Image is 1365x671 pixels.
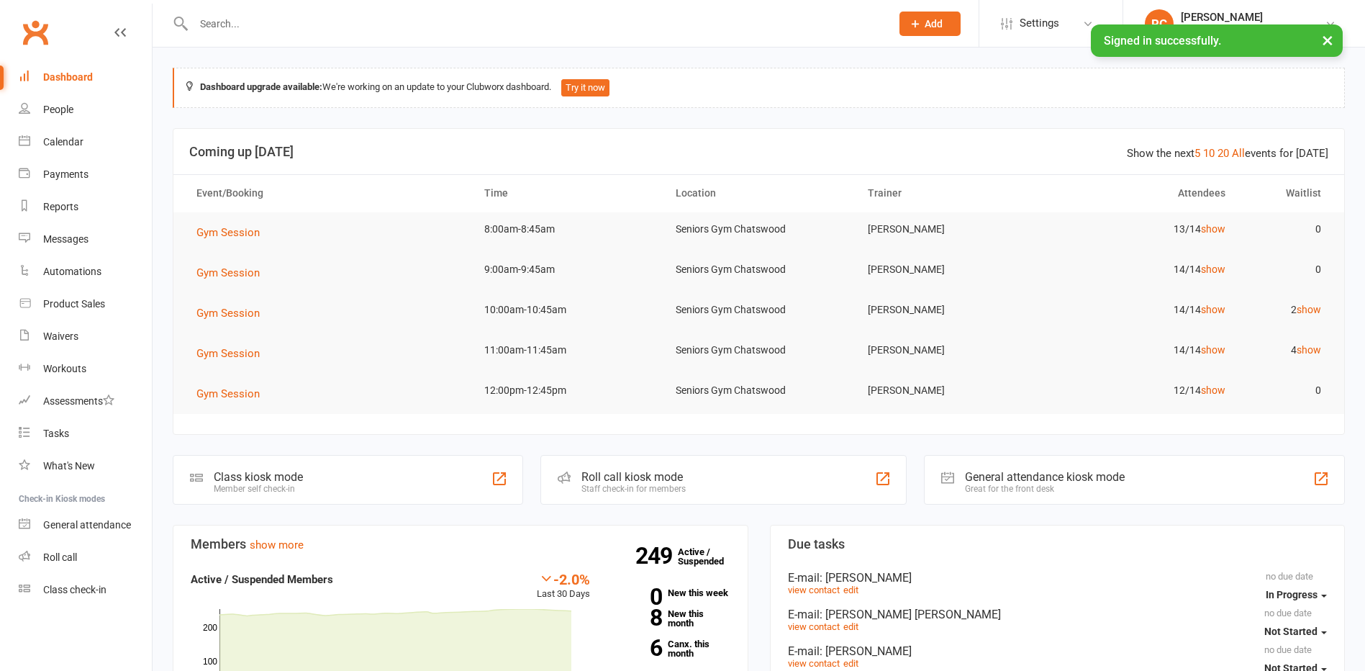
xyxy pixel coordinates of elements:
a: view contact [788,621,840,632]
div: People [43,104,73,115]
td: [PERSON_NAME] [855,212,1046,246]
div: -2.0% [537,571,590,587]
div: Class check-in [43,584,106,595]
td: Seniors Gym Chatswood [663,293,854,327]
th: Waitlist [1238,175,1334,212]
th: Event/Booking [183,175,471,212]
a: Clubworx [17,14,53,50]
td: 12/14 [1046,374,1238,407]
a: People [19,94,152,126]
div: Calendar [43,136,83,148]
span: Gym Session [196,226,260,239]
td: [PERSON_NAME] [855,333,1046,367]
a: All [1232,147,1245,160]
td: 9:00am-9:45am [471,253,663,287]
div: Last 30 Days [537,571,590,602]
a: view contact [788,658,840,669]
span: Settings [1020,7,1059,40]
div: Reports [43,201,78,212]
a: Waivers [19,320,152,353]
a: Product Sales [19,288,152,320]
td: 11:00am-11:45am [471,333,663,367]
span: Gym Session [196,307,260,320]
div: Show the next events for [DATE] [1127,145,1328,162]
td: 10:00am-10:45am [471,293,663,327]
a: edit [843,621,858,632]
a: show [1201,264,1225,275]
span: Gym Session [196,347,260,360]
button: Gym Session [196,385,270,402]
div: Product Sales [43,298,105,310]
div: Roll call kiosk mode [581,470,686,484]
span: In Progress [1266,589,1318,600]
td: 4 [1238,333,1334,367]
button: In Progress [1266,582,1327,608]
td: 14/14 [1046,293,1238,327]
span: Not Started [1264,626,1318,637]
div: Payments [43,168,89,180]
div: Messages [43,233,89,245]
td: [PERSON_NAME] [855,374,1046,407]
a: edit [843,658,858,669]
td: [PERSON_NAME] [855,293,1046,327]
button: Gym Session [196,345,270,362]
td: 0 [1238,212,1334,246]
span: : [PERSON_NAME] [PERSON_NAME] [820,608,1001,621]
a: Payments [19,158,152,191]
a: Roll call [19,541,152,574]
th: Time [471,175,663,212]
a: Messages [19,223,152,256]
div: General attendance kiosk mode [965,470,1125,484]
button: Not Started [1264,618,1327,644]
button: Gym Session [196,224,270,241]
div: Workouts [43,363,86,374]
td: [PERSON_NAME] [855,253,1046,287]
a: Class kiosk mode [19,574,152,606]
div: E-mail [788,644,1328,658]
div: What's New [43,460,95,472]
a: Calendar [19,126,152,158]
td: Seniors Gym Chatswood [663,212,854,246]
a: show [1297,304,1321,315]
a: Tasks [19,418,152,450]
a: show [1201,223,1225,235]
a: Reports [19,191,152,223]
span: : [PERSON_NAME] [820,644,912,658]
a: show [1201,304,1225,315]
a: edit [843,585,858,595]
div: RC [1145,9,1174,38]
td: 2 [1238,293,1334,327]
div: Class kiosk mode [214,470,303,484]
td: 12:00pm-12:45pm [471,374,663,407]
strong: 8 [612,607,662,629]
a: Workouts [19,353,152,385]
button: Gym Session [196,305,270,322]
a: 249Active / Suspended [678,536,741,577]
div: Automations [43,266,101,277]
td: 8:00am-8:45am [471,212,663,246]
h3: Coming up [DATE] [189,145,1328,159]
a: show [1201,384,1225,396]
a: 0New this week [612,588,730,598]
td: Seniors Gym Chatswood [663,333,854,367]
a: Assessments [19,385,152,418]
h3: Members [191,537,730,551]
span: Gym Session [196,387,260,400]
th: Trainer [855,175,1046,212]
td: 0 [1238,253,1334,287]
a: view contact [788,585,840,595]
button: Try it now [561,79,609,96]
div: Tasks [43,428,69,439]
a: 8New this month [612,609,730,628]
th: Location [663,175,854,212]
div: Great for the front desk [965,484,1125,494]
td: Seniors Gym Chatswood [663,253,854,287]
div: E-mail [788,571,1328,585]
span: Gym Session [196,266,260,279]
a: show [1297,344,1321,356]
h3: Due tasks [788,537,1328,551]
div: Waivers [43,330,78,342]
div: Assessments [43,395,114,407]
span: : [PERSON_NAME] [820,571,912,585]
input: Search... [189,14,881,34]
